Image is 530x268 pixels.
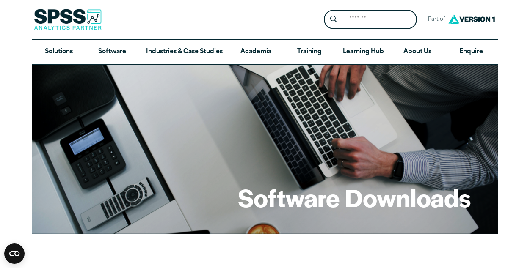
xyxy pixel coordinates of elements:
[229,40,283,64] a: Academia
[4,243,25,264] button: Open CMP widget
[32,40,498,64] nav: Desktop version of site main menu
[238,181,471,214] h1: Software Downloads
[444,40,498,64] a: Enquire
[86,40,139,64] a: Software
[139,40,229,64] a: Industries & Case Studies
[32,40,86,64] a: Solutions
[446,11,497,27] img: Version1 Logo
[424,14,446,26] span: Part of
[330,16,337,23] svg: Search magnifying glass icon
[336,40,391,64] a: Learning Hub
[324,10,417,30] form: Site Header Search Form
[283,40,336,64] a: Training
[34,9,102,30] img: SPSS Analytics Partner
[326,12,342,27] button: Search magnifying glass icon
[391,40,444,64] a: About Us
